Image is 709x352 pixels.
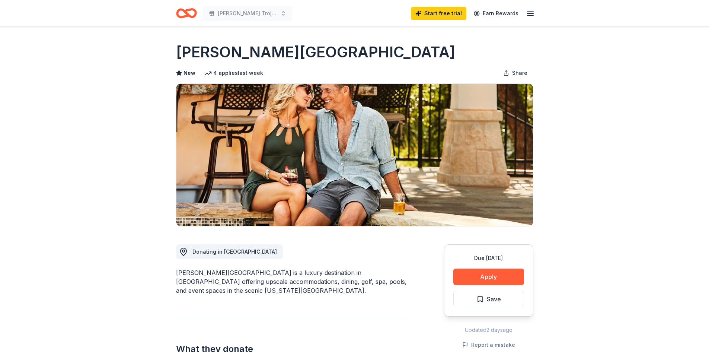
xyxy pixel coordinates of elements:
a: Start free trial [411,7,466,20]
img: Image for La Cantera Resort & Spa [176,84,533,226]
span: Save [487,294,501,304]
div: [PERSON_NAME][GEOGRAPHIC_DATA] is a luxury destination in [GEOGRAPHIC_DATA] offering upscale acco... [176,268,408,295]
button: Report a mistake [462,340,515,349]
button: Share [497,66,533,80]
button: Save [453,291,524,307]
h1: [PERSON_NAME][GEOGRAPHIC_DATA] [176,42,455,63]
button: Apply [453,269,524,285]
a: Home [176,4,197,22]
div: Updated 2 days ago [444,326,533,334]
span: New [183,69,195,77]
span: Share [512,69,527,77]
div: Due [DATE] [453,254,524,263]
button: [PERSON_NAME] Trojan Baseball Casino Night 2026 [203,6,292,21]
span: Donating in [GEOGRAPHIC_DATA] [192,248,277,255]
a: Earn Rewards [469,7,523,20]
span: [PERSON_NAME] Trojan Baseball Casino Night 2026 [218,9,277,18]
div: 4 applies last week [204,69,263,77]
